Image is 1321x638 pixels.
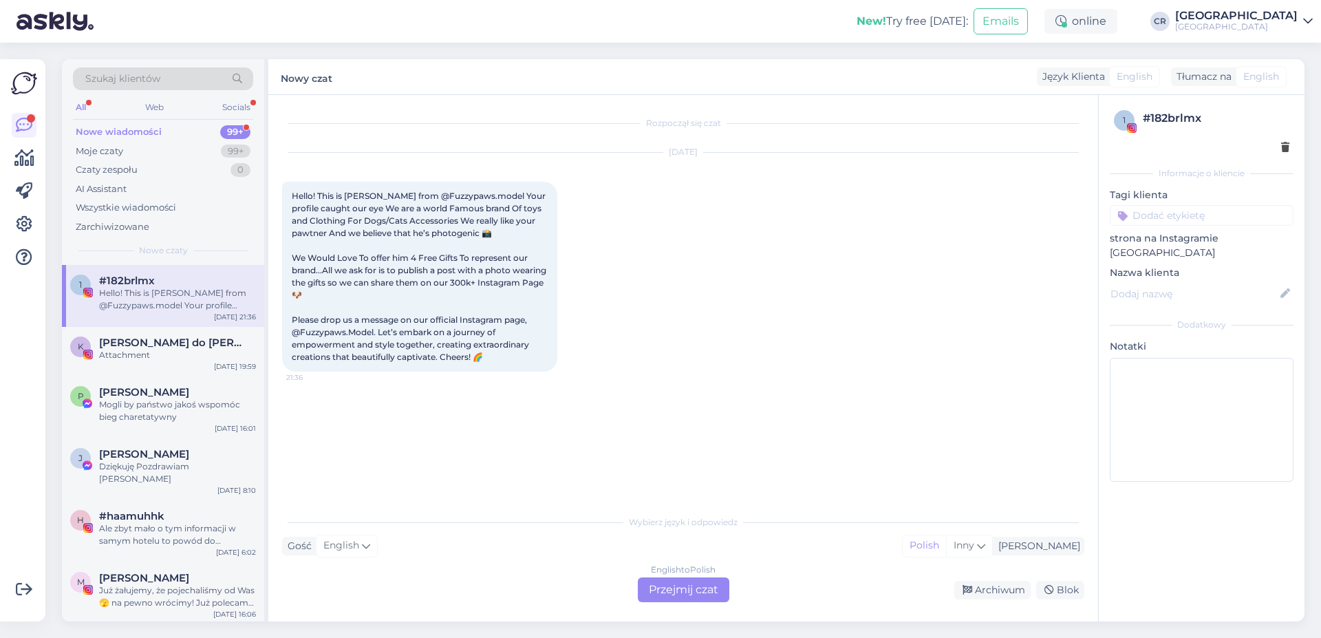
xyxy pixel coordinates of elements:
[1036,581,1084,599] div: Blok
[214,312,256,322] div: [DATE] 21:36
[282,516,1084,529] div: Wybierz język i odpowiedz
[76,125,162,139] div: Nowe wiadomości
[1110,246,1293,260] p: [GEOGRAPHIC_DATA]
[99,572,189,584] span: Monika Adamczak-Malinowska
[78,341,84,352] span: K
[77,515,84,525] span: h
[99,337,242,349] span: Korty do padla I Szczecin
[99,584,256,609] div: Już żałujemy, że pojechaliśmy od Was 🫣 na pewno wrócimy! Już polecamy znajomym i rodzinie to miej...
[1143,110,1289,127] div: # 182brlmx
[139,244,188,257] span: Nowe czaty
[1175,10,1313,32] a: [GEOGRAPHIC_DATA][GEOGRAPHIC_DATA]
[215,423,256,434] div: [DATE] 16:01
[1110,286,1278,301] input: Dodaj nazwę
[1110,231,1293,246] p: strona na Instagramie
[1117,70,1152,84] span: English
[99,349,256,361] div: Attachment
[1110,188,1293,202] p: Tagi klienta
[213,609,256,619] div: [DATE] 16:06
[76,220,149,234] div: Zarchiwizowane
[85,72,160,86] span: Szukaj klientów
[1110,319,1293,331] div: Dodatkowy
[993,539,1080,553] div: [PERSON_NAME]
[1175,10,1298,21] div: [GEOGRAPHIC_DATA]
[292,191,548,362] span: Hello! This is [PERSON_NAME] from @Fuzzypaws.model Your profile caught our eye We are a world Fam...
[220,125,250,139] div: 99+
[282,117,1084,129] div: Rozpoczął się czat
[76,201,176,215] div: Wszystkie wiadomości
[214,361,256,372] div: [DATE] 19:59
[857,13,968,30] div: Try free [DATE]:
[76,163,138,177] div: Czaty zespołu
[99,275,155,287] span: #182brlmx
[217,485,256,496] div: [DATE] 8:10
[1110,339,1293,354] p: Notatki
[76,145,123,158] div: Moje czaty
[221,145,250,158] div: 99+
[78,391,84,401] span: P
[76,182,127,196] div: AI Assistant
[1110,167,1293,180] div: Informacje o kliencie
[99,510,164,522] span: #haamuhhk
[1110,205,1293,226] input: Dodać etykietę
[651,564,716,576] div: English to Polish
[99,460,256,485] div: Dziękuję Pozdrawiam [PERSON_NAME]
[903,535,946,556] div: Polish
[1243,70,1279,84] span: English
[99,448,189,460] span: Jacek Dubicki
[216,547,256,557] div: [DATE] 6:02
[1037,70,1105,84] div: Język Klienta
[323,538,359,553] span: English
[1175,21,1298,32] div: [GEOGRAPHIC_DATA]
[230,163,250,177] div: 0
[99,398,256,423] div: Mogli by państwo jakoś wspomóc bieg charetatywny
[99,287,256,312] div: Hello! This is [PERSON_NAME] from @Fuzzypaws.model Your profile caught our eye We are a world Fam...
[1123,115,1126,125] span: 1
[638,577,729,602] div: Przejmij czat
[79,279,82,290] span: 1
[954,539,974,551] span: Inny
[99,386,189,398] span: Paweł Tcho
[219,98,253,116] div: Socials
[11,70,37,96] img: Askly Logo
[73,98,89,116] div: All
[142,98,167,116] div: Web
[286,372,338,383] span: 21:36
[857,14,886,28] b: New!
[282,539,312,553] div: Gość
[1150,12,1170,31] div: CR
[1110,266,1293,280] p: Nazwa klienta
[974,8,1028,34] button: Emails
[1171,70,1232,84] div: Tłumacz na
[77,577,85,587] span: M
[954,581,1031,599] div: Archiwum
[1044,9,1117,34] div: online
[99,522,256,547] div: Ale zbyt mało o tym informacji w samym hotelu to powód do chwalenia się 😄
[78,453,83,463] span: J
[282,146,1084,158] div: [DATE]
[281,67,332,86] label: Nowy czat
